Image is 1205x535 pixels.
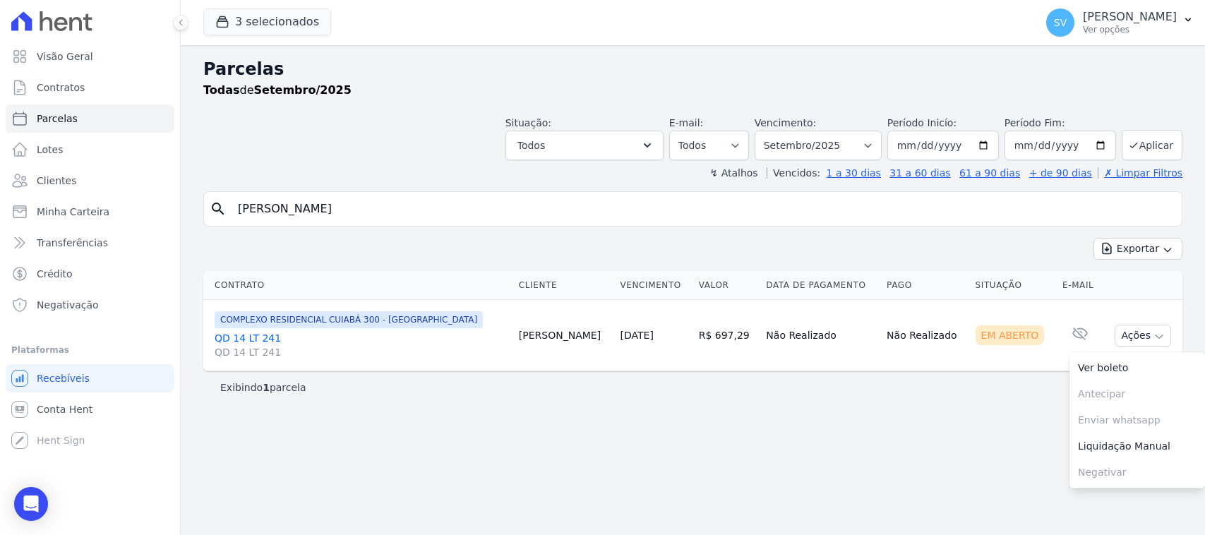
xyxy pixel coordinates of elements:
[505,117,551,128] label: Situação:
[6,364,174,392] a: Recebíveis
[203,271,513,300] th: Contrato
[1093,238,1182,260] button: Exportar
[6,104,174,133] a: Parcelas
[1069,355,1205,381] a: Ver boleto
[1029,167,1092,179] a: + de 90 dias
[6,136,174,164] a: Lotes
[6,198,174,226] a: Minha Carteira
[6,73,174,102] a: Contratos
[970,271,1057,300] th: Situação
[37,143,64,157] span: Lotes
[1057,271,1103,300] th: E-mail
[1122,130,1182,160] button: Aplicar
[755,117,816,128] label: Vencimento:
[513,271,615,300] th: Cliente
[37,298,99,312] span: Negativação
[37,174,76,188] span: Clientes
[1083,24,1177,35] p: Ver opções
[203,56,1182,82] h2: Parcelas
[669,117,704,128] label: E-mail:
[1083,10,1177,24] p: [PERSON_NAME]
[1115,325,1171,347] button: Ações
[229,195,1176,223] input: Buscar por nome do lote ou do cliente
[513,300,615,371] td: [PERSON_NAME]
[1005,116,1116,131] label: Período Fim:
[1035,3,1205,42] button: SV [PERSON_NAME] Ver opções
[37,267,73,281] span: Crédito
[11,342,169,359] div: Plataformas
[203,8,331,35] button: 3 selecionados
[37,205,109,219] span: Minha Carteira
[693,300,761,371] td: R$ 697,29
[203,83,240,97] strong: Todas
[6,167,174,195] a: Clientes
[6,229,174,257] a: Transferências
[1098,167,1182,179] a: ✗ Limpar Filtros
[37,112,78,126] span: Parcelas
[976,325,1045,345] div: Em Aberto
[505,131,664,160] button: Todos
[215,311,483,328] span: COMPLEXO RESIDENCIAL CUIABÁ 300 - [GEOGRAPHIC_DATA]
[881,300,969,371] td: Não Realizado
[889,167,950,179] a: 31 a 60 dias
[881,271,969,300] th: Pago
[615,271,693,300] th: Vencimento
[210,200,227,217] i: search
[37,80,85,95] span: Contratos
[6,291,174,319] a: Negativação
[254,83,352,97] strong: Setembro/2025
[760,300,881,371] td: Não Realizado
[709,167,757,179] label: ↯ Atalhos
[6,42,174,71] a: Visão Geral
[215,345,508,359] span: QD 14 LT 241
[693,271,761,300] th: Valor
[14,487,48,521] div: Open Intercom Messenger
[6,260,174,288] a: Crédito
[37,236,108,250] span: Transferências
[215,331,508,359] a: QD 14 LT 241QD 14 LT 241
[517,137,545,154] span: Todos
[767,167,820,179] label: Vencidos:
[263,382,270,393] b: 1
[887,117,957,128] label: Período Inicío:
[827,167,881,179] a: 1 a 30 dias
[959,167,1020,179] a: 61 a 90 dias
[37,402,92,416] span: Conta Hent
[621,330,654,341] a: [DATE]
[1054,18,1067,28] span: SV
[6,395,174,423] a: Conta Hent
[37,371,90,385] span: Recebíveis
[760,271,881,300] th: Data de Pagamento
[37,49,93,64] span: Visão Geral
[220,380,306,395] p: Exibindo parcela
[203,82,352,99] p: de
